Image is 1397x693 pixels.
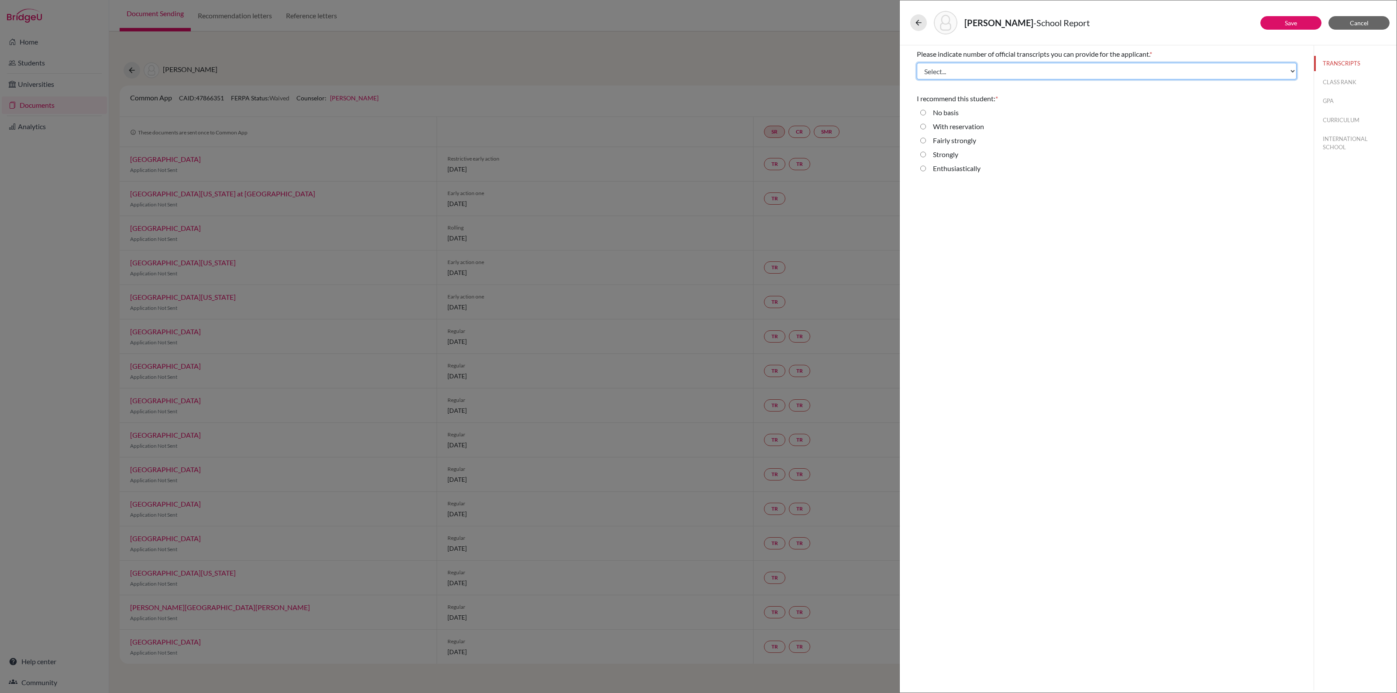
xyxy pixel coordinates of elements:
button: INTERNATIONAL SCHOOL [1314,131,1397,155]
span: - School Report [1033,17,1090,28]
button: CURRICULUM [1314,113,1397,128]
label: Strongly [933,149,958,160]
span: Please indicate number of official transcripts you can provide for the applicant. [917,50,1149,58]
label: No basis [933,107,959,118]
strong: [PERSON_NAME] [964,17,1033,28]
button: TRANSCRIPTS [1314,56,1397,71]
button: GPA [1314,93,1397,109]
button: CLASS RANK [1314,75,1397,90]
label: With reservation [933,121,984,132]
label: Enthusiastically [933,163,981,174]
label: Fairly strongly [933,135,976,146]
span: I recommend this student: [917,94,995,103]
